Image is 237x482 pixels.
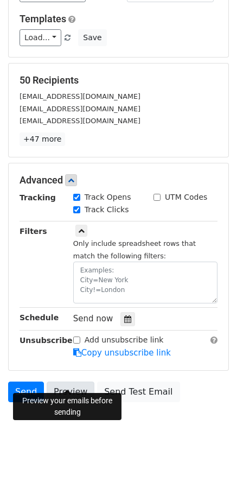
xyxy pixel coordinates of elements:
[13,393,121,420] div: Preview your emails before sending
[20,74,217,86] h5: 50 Recipients
[8,382,44,402] a: Send
[183,430,237,482] iframe: Chat Widget
[85,334,164,346] label: Add unsubscribe link
[20,227,47,236] strong: Filters
[97,382,180,402] a: Send Test Email
[85,192,131,203] label: Track Opens
[20,92,140,100] small: [EMAIL_ADDRESS][DOMAIN_NAME]
[20,174,217,186] h5: Advanced
[73,314,113,324] span: Send now
[20,29,61,46] a: Load...
[73,239,196,260] small: Only include spreadsheet rows that match the following filters:
[20,313,59,322] strong: Schedule
[85,204,129,215] label: Track Clicks
[20,105,140,113] small: [EMAIL_ADDRESS][DOMAIN_NAME]
[73,348,171,358] a: Copy unsubscribe link
[20,336,73,345] strong: Unsubscribe
[20,13,66,24] a: Templates
[183,430,237,482] div: 聊天小工具
[20,193,56,202] strong: Tracking
[165,192,207,203] label: UTM Codes
[20,132,65,146] a: +47 more
[47,382,94,402] a: Preview
[78,29,106,46] button: Save
[20,117,140,125] small: [EMAIL_ADDRESS][DOMAIN_NAME]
